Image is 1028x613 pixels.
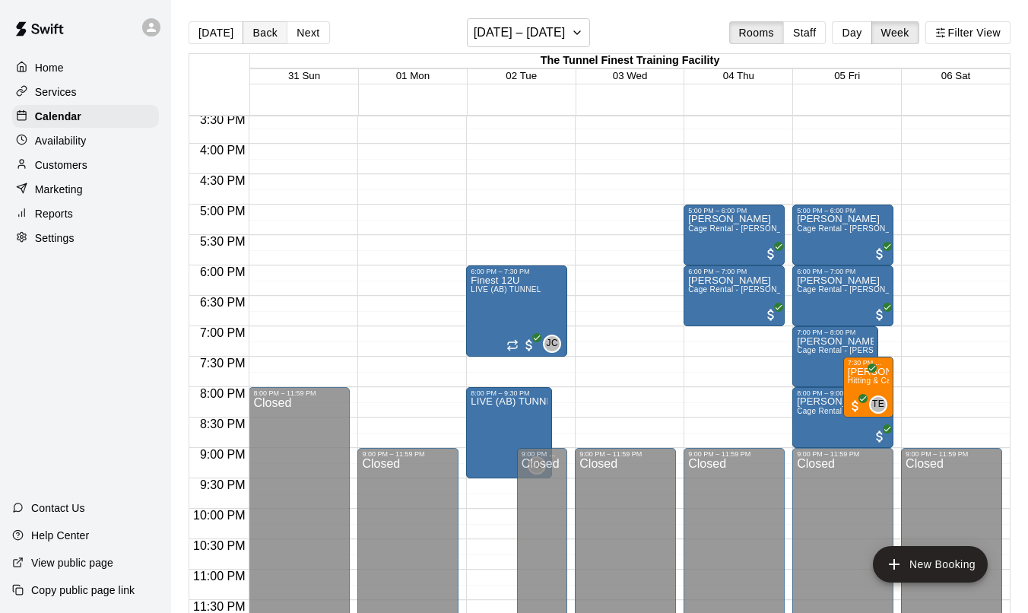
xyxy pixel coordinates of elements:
p: Copy public page link [31,583,135,598]
span: 02 Tue [506,70,537,81]
div: 5:00 PM – 6:00 PM [797,207,889,214]
div: 7:00 PM – 8:00 PM [797,329,874,336]
span: Cage Rental - [PERSON_NAME] [797,346,915,354]
span: All customers have paid [872,307,887,322]
span: All customers have paid [857,368,872,383]
span: Cage Rental - [PERSON_NAME] [688,224,807,233]
span: 7:00 PM [196,326,249,339]
span: Cage Rental - [PERSON_NAME] [797,285,915,294]
div: 8:00 PM – 9:00 PM [797,389,889,397]
div: 9:00 PM – 11:59 PM [579,450,671,458]
button: [DATE] [189,21,243,44]
span: All customers have paid [872,429,887,444]
div: Services [12,81,159,103]
span: JC [547,336,558,351]
span: 5:00 PM [196,205,249,218]
div: Home [12,56,159,79]
div: Availability [12,129,159,152]
span: 8:30 PM [196,418,249,430]
span: Teo Estevez [875,395,887,414]
span: LIVE (AB) TUNNEL [471,285,541,294]
div: 8:00 PM – 9:00 PM: Jimmy Zuniga [792,387,893,448]
div: 6:00 PM – 7:30 PM [471,268,563,275]
div: 8:00 PM – 11:59 PM [253,389,345,397]
button: Back [243,21,287,44]
div: Joe Campanella [543,335,561,353]
a: Settings [12,227,159,249]
div: 5:00 PM – 6:00 PM [688,207,780,214]
button: Day [832,21,871,44]
p: Services [35,84,77,100]
a: Calendar [12,105,159,128]
div: 7:00 PM – 8:00 PM: Jimmy Zuniga [792,326,878,387]
p: Help Center [31,528,89,543]
button: Rooms [729,21,784,44]
span: All customers have paid [848,399,863,414]
span: 3:30 PM [196,113,249,126]
p: Marketing [35,182,83,197]
span: 5:30 PM [196,235,249,248]
span: 11:00 PM [189,570,249,583]
div: 7:30 PM – 8:30 PM: Noah Mancebo [843,357,893,418]
span: 9:00 PM [196,448,249,461]
span: 10:00 PM [189,509,249,522]
div: The Tunnel Finest Training Facility [250,54,1010,68]
div: 6:00 PM – 7:00 PM: Jimmy Zuniga [684,265,785,326]
div: 5:00 PM – 6:00 PM: Jimmy Zuniga [792,205,893,265]
span: Cage Rental - [PERSON_NAME] [797,224,915,233]
p: Customers [35,157,87,173]
div: 9:00 PM – 11:59 PM [522,450,563,458]
span: All customers have paid [763,246,779,262]
div: 6:00 PM – 7:00 PM: Jimmy Zuniga [792,265,893,326]
span: 4:00 PM [196,144,249,157]
span: 31 Sun [288,70,320,81]
button: add [873,546,988,583]
div: 8:00 PM – 9:30 PM: LIVE (AB) TUNNEL [466,387,552,478]
span: 8:00 PM [196,387,249,400]
span: 9:30 PM [196,478,249,491]
div: 9:00 PM – 11:59 PM [362,450,454,458]
span: 4:30 PM [196,174,249,187]
button: 01 Mon [396,70,430,81]
div: 9:00 PM – 11:59 PM [906,450,998,458]
div: 6:00 PM – 7:30 PM: Finest 12U [466,265,567,357]
span: All customers have paid [872,246,887,262]
div: 9:00 PM – 11:59 PM [797,450,889,458]
a: Reports [12,202,159,225]
span: Cage Rental - [PERSON_NAME] [797,407,915,415]
button: [DATE] – [DATE] [467,18,591,47]
p: Calendar [35,109,81,124]
p: Availability [35,133,87,148]
button: 04 Thu [723,70,754,81]
div: 5:00 PM – 6:00 PM: Jimmy Zuniga [684,205,785,265]
div: 8:00 PM – 9:30 PM [471,389,547,397]
span: 6:00 PM [196,265,249,278]
button: Filter View [925,21,1011,44]
button: 05 Fri [834,70,860,81]
div: 7:30 PM – 8:30 PM [848,359,889,367]
button: Next [287,21,329,44]
span: 10:30 PM [189,539,249,552]
div: Marketing [12,178,159,201]
span: All customers have paid [522,338,537,353]
p: Settings [35,230,75,246]
p: View public page [31,555,113,570]
span: TE [872,397,884,412]
span: 7:30 PM [196,357,249,370]
button: Staff [783,21,827,44]
button: 03 Wed [613,70,648,81]
span: 6:30 PM [196,296,249,309]
div: 6:00 PM – 7:00 PM [797,268,889,275]
div: 6:00 PM – 7:00 PM [688,268,780,275]
button: 06 Sat [941,70,971,81]
div: Customers [12,154,159,176]
h6: [DATE] – [DATE] [474,22,566,43]
span: 11:30 PM [189,600,249,613]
